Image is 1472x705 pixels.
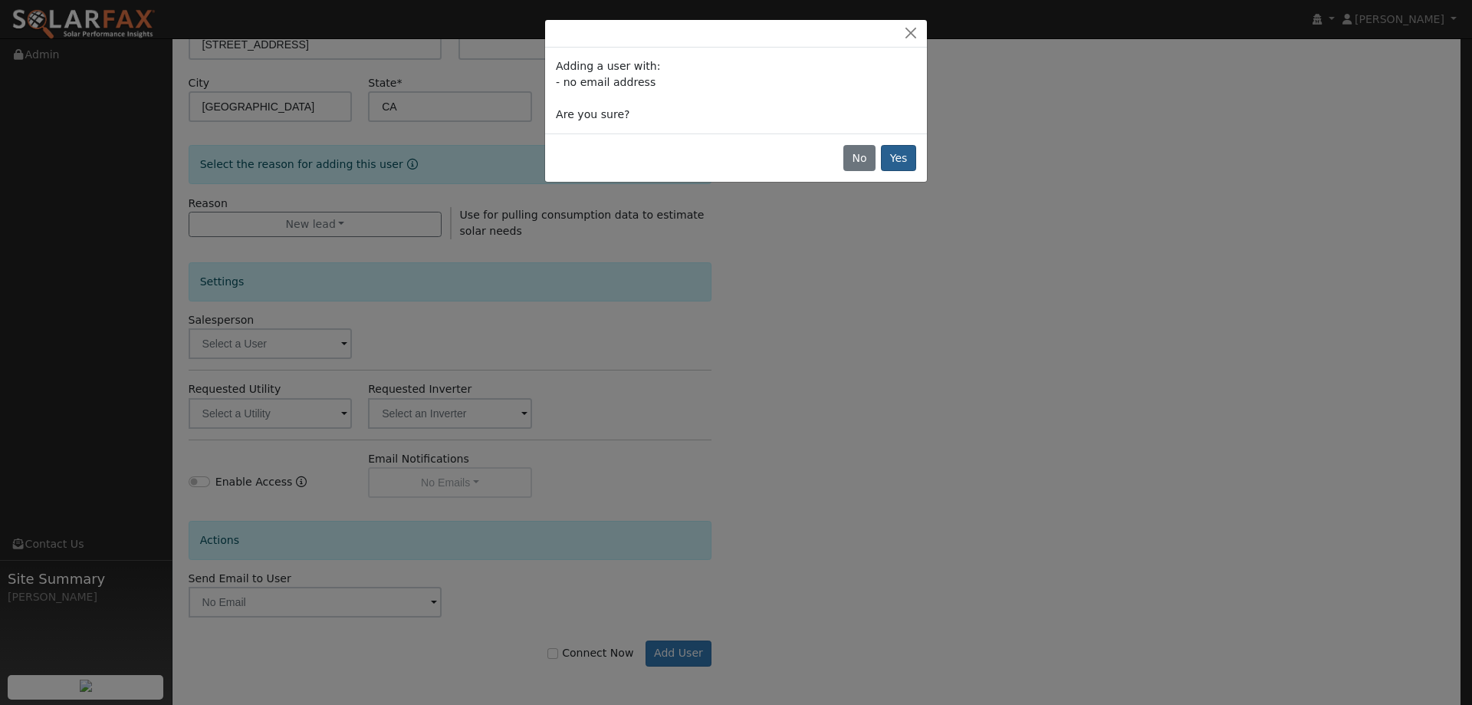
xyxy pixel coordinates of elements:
[843,145,876,171] button: No
[556,108,629,120] span: Are you sure?
[556,76,655,88] span: - no email address
[900,25,922,41] button: Close
[881,145,916,171] button: Yes
[556,60,660,72] span: Adding a user with:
